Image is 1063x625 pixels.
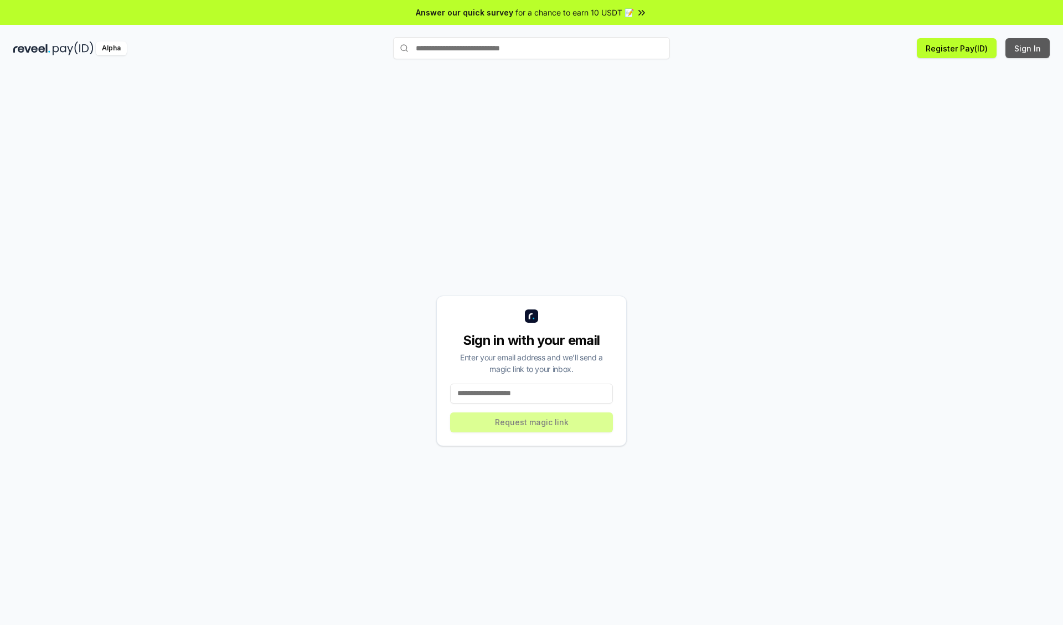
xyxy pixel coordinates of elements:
[53,42,94,55] img: pay_id
[416,7,513,18] span: Answer our quick survey
[917,38,997,58] button: Register Pay(ID)
[525,309,538,323] img: logo_small
[515,7,634,18] span: for a chance to earn 10 USDT 📝
[450,332,613,349] div: Sign in with your email
[13,42,50,55] img: reveel_dark
[96,42,127,55] div: Alpha
[450,352,613,375] div: Enter your email address and we’ll send a magic link to your inbox.
[1005,38,1050,58] button: Sign In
